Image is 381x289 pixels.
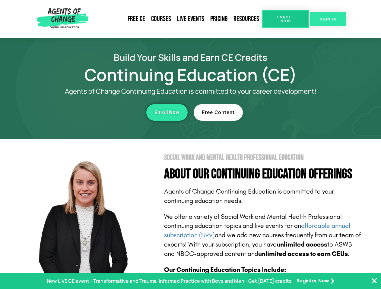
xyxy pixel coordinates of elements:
h2: Build Your Skills and Earn CE Credits [19,53,363,62]
a: Resources [230,12,262,26]
p: Agents of Change Continuing Education is committed to your career development! [43,88,338,95]
span: Free Content [202,110,235,115]
a: Free CE [125,12,148,26]
h1: Continuing Education (CE) [19,68,363,82]
p: We offer a variety of Social Work and Mental Health Professional continuing education topics and ... [164,212,363,259]
span: Enroll Now [154,110,179,115]
h2: Social Work and Mental Health Professional Education [164,154,363,161]
a: Enroll Now [146,104,188,121]
p: New LIVE CE event - Transformative and Trauma-informed Practice with Boys and Men - Get [DATE] cr... [47,277,292,285]
b: unlimited access to earn CEUs. [258,250,350,258]
b: Our Continuing Education Topics Include: [164,266,286,274]
a: Register Now ❯ [297,277,334,285]
a: SIGN IN [310,12,346,26]
button: Close Banner [371,277,378,284]
a: Enroll Now [262,10,309,28]
a: Live Events [174,12,207,26]
a: Free Content [194,104,243,121]
span: SIGN IN [320,17,337,21]
nav: Menu [91,12,262,26]
b: unlimited access [277,241,327,248]
span: Agents of Change Continuing Education is committed to your continuing education needs! [164,188,334,205]
a: Courses [148,12,174,26]
h4: About Our Continuing Education Offerings [164,167,363,181]
span: Enroll Now [272,15,299,23]
a: Pricing [207,12,230,26]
